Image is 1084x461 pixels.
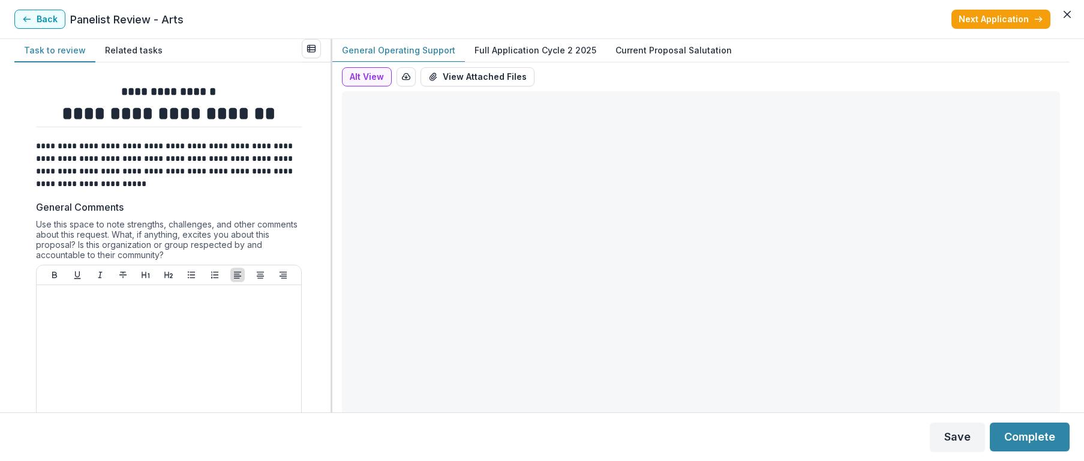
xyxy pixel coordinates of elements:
button: Bold [47,268,62,282]
button: View all reviews [302,39,321,58]
button: Close [1058,5,1077,24]
p: General Operating Support [342,44,455,56]
button: Align Right [276,268,290,282]
button: View Attached Files [421,67,535,86]
p: General Comments [36,200,124,214]
button: Ordered List [208,268,222,282]
button: Underline [70,268,85,282]
button: Complete [990,423,1070,451]
button: Related tasks [95,39,172,62]
p: Panelist Review - Arts [70,11,184,28]
button: Align Left [230,268,245,282]
button: Strike [116,268,130,282]
button: Alt View [342,67,392,86]
button: Heading 2 [161,268,176,282]
button: Bullet List [184,268,199,282]
button: Task to review [14,39,95,62]
button: Back [14,10,65,29]
button: Save [930,423,985,451]
p: Current Proposal Salutation [615,44,732,56]
p: Full Application Cycle 2 2025 [475,44,596,56]
button: Italicize [93,268,107,282]
button: Heading 1 [139,268,153,282]
div: Use this space to note strengths, challenges, and other comments about this request. What, if any... [36,219,302,265]
button: Next Application [951,10,1050,29]
button: Align Center [253,268,268,282]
